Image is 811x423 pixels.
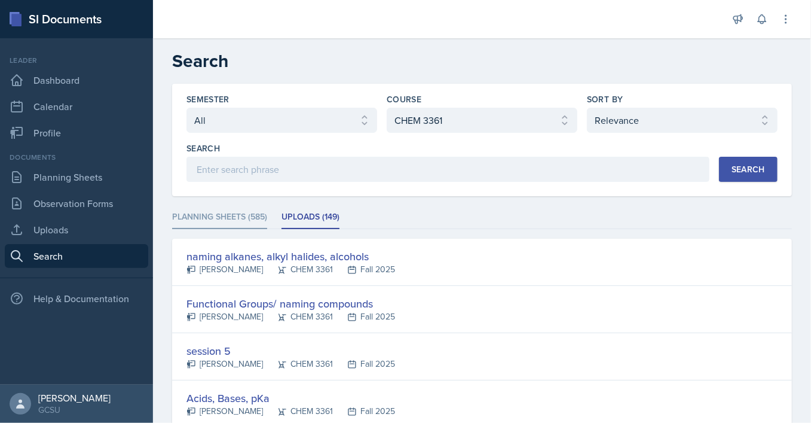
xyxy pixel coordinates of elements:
div: Documents [5,152,148,163]
label: Search [186,142,220,154]
a: Search [5,244,148,268]
div: Acids, Bases, pKa [186,390,395,406]
label: Semester [186,93,229,105]
h2: Search [172,50,792,72]
div: Fall 2025 [333,405,395,418]
div: Functional Groups/ naming compounds [186,296,395,312]
div: GCSU [38,404,111,416]
a: Profile [5,121,148,145]
div: [PERSON_NAME] [38,392,111,404]
label: Course [387,93,421,105]
div: Fall 2025 [333,311,395,323]
li: Planning Sheets (585) [172,206,267,229]
div: [PERSON_NAME] [186,405,263,418]
div: CHEM 3361 [263,405,333,418]
div: Help & Documentation [5,287,148,311]
label: Sort By [587,93,623,105]
div: CHEM 3361 [263,311,333,323]
div: session 5 [186,343,395,359]
div: CHEM 3361 [263,263,333,276]
div: Search [732,165,765,174]
input: Enter search phrase [186,157,709,182]
div: [PERSON_NAME] [186,263,263,276]
div: naming alkanes, alkyl halides, alcohols [186,248,395,264]
a: Observation Forms [5,191,148,215]
a: Uploads [5,218,148,242]
a: Dashboard [5,68,148,92]
div: Leader [5,55,148,66]
button: Search [719,157,778,182]
div: CHEM 3361 [263,358,333,370]
div: Fall 2025 [333,263,395,276]
a: Planning Sheets [5,165,148,189]
a: Calendar [5,95,148,118]
div: [PERSON_NAME] [186,358,263,370]
li: Uploads (149) [281,206,339,229]
div: Fall 2025 [333,358,395,370]
div: [PERSON_NAME] [186,311,263,323]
